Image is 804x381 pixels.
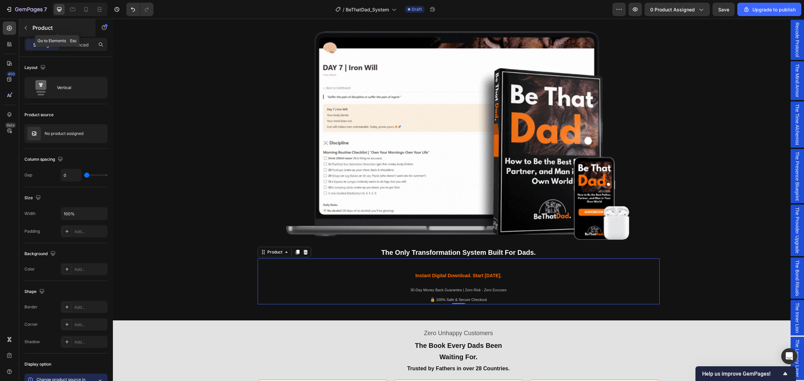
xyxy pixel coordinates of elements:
div: Vertical [57,80,98,95]
div: Upgrade to publish [743,6,796,13]
iframe: Design area [113,19,804,381]
img: no image transparent [27,127,41,140]
img: gempages_554646074824852340-f6d58a41-4bbf-4ce3-a257-1bfff11a32cc.gif [145,1,547,234]
div: Border [24,304,38,310]
p: Product [32,24,89,32]
span: The Presence Blueprint [681,133,688,182]
div: Size [24,194,42,203]
div: Add... [74,229,106,235]
span: Help us improve GemPages! [702,371,781,377]
button: 0 product assigned [645,3,710,16]
button: Upgrade to publish [737,3,801,16]
p: 7 [44,5,47,13]
div: Column spacing [24,155,64,164]
span: Draft [412,6,422,12]
div: Background [24,249,57,258]
div: Padding [24,228,40,234]
div: Display option [24,361,51,367]
span: The Legacy Layer [681,321,688,358]
div: Layout [24,63,47,72]
span: 30-Day Money Back Guarantee | Zero Risk - Zero Excuses [297,269,394,273]
span: The Provider Upgrade [681,188,688,235]
input: Auto [61,208,107,220]
div: Add... [74,322,106,328]
div: Product [153,230,171,236]
div: Add... [74,266,106,273]
div: Product source [24,112,54,118]
button: 7 [3,3,50,16]
div: Width [24,211,36,217]
span: Instant Digital Download. Start [DATE]. [303,254,389,259]
button: Show survey - Help us improve GemPages! [702,370,789,378]
div: Open Intercom Messenger [781,348,797,364]
span: The Inner Lion [681,284,688,314]
span: / [343,6,344,13]
div: 450 [6,71,16,77]
div: Add... [74,304,106,310]
div: Shadow [24,339,40,345]
p: No product assigned [45,131,83,136]
input: Auto [61,169,81,181]
span: The Bond Rituals [681,241,688,277]
div: Corner [24,321,38,327]
span: Save [718,7,729,12]
span: 🔒 [317,279,322,283]
span: BeThatDad_System [346,6,389,13]
div: Beta [5,123,16,128]
div: Add... [74,339,106,345]
span: The Book Every Dads Been [302,323,389,330]
span: The Mind Armor [681,45,688,79]
span: Waiting For. [327,334,365,342]
div: Gap [24,172,32,178]
div: Shape [24,287,46,296]
div: Undo/Redo [126,3,153,16]
span: 100% Safe & Secure Checkout [323,279,374,283]
span: The Only Transformation System Built For Dads. [268,230,423,237]
span: The Time Alchemist [681,85,688,126]
p: Zero Unhappy Customers [145,309,546,320]
span: 0 product assigned [650,6,695,13]
p: Advanced [66,41,89,48]
button: Save [713,3,735,16]
div: Color [24,266,35,272]
span: Trusted by Fathers in over 28 Countries. [294,347,397,353]
p: Settings [33,41,52,48]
